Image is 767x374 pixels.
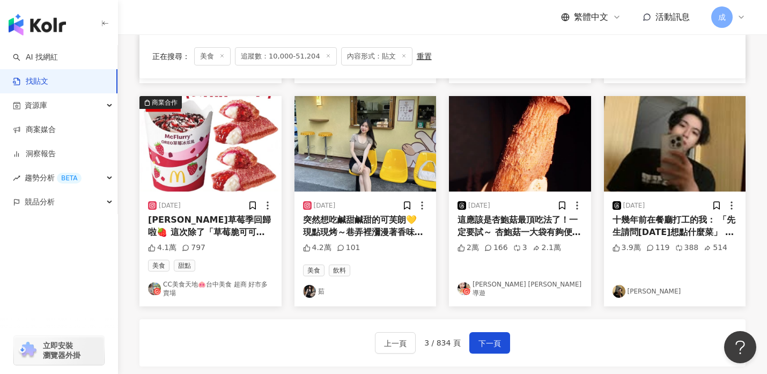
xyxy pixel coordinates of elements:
div: 119 [646,243,670,253]
div: [DATE] [314,201,336,210]
div: 突然想吃鹹甜鹹甜的可芙朗💛 現點現烤～巷弄裡瀰漫著香味🫓’͜‘🫓 📷 @onon.2023 #[GEOGRAPHIC_DATA] #台中甜點 #台中下午茶 #西區甜點 #西區下午茶 #台中鬆餅 ... [303,214,428,238]
span: 競品分析 [25,190,55,214]
div: post-image商業合作 [139,96,282,192]
div: 3.9萬 [613,243,641,253]
div: BETA [57,173,82,184]
img: KOL Avatar [148,282,161,295]
img: KOL Avatar [458,282,470,295]
div: [DATE] [468,201,490,210]
span: 資源庫 [25,93,47,118]
span: 趨勢分析 [25,166,82,190]
img: chrome extension [17,342,38,359]
div: [PERSON_NAME]草莓季回歸啦🍓 這次除了「草莓脆可可冰炫風」跟「草莓優格雙餡派」回歸之外 也推出新品「草莓氣泡飲」‼️ 使用100%新鮮草莓果醬＋雪碧感覺就很好喝😋 趕快揪你朋友一起來... [148,214,273,238]
div: 4.2萬 [303,243,331,253]
a: 洞察報告 [13,149,56,159]
div: 388 [675,243,699,253]
span: 追蹤數：10,000-51,204 [235,47,337,65]
span: 上一頁 [384,337,407,350]
a: 商案媒合 [13,124,56,135]
span: 正在搜尋 ： [152,52,190,61]
span: rise [13,174,20,182]
a: chrome extension立即安裝 瀏覽器外掛 [14,336,104,365]
div: 514 [704,243,727,253]
div: [DATE] [623,201,645,210]
span: 活動訊息 [655,12,690,22]
img: KOL Avatar [613,285,625,298]
img: KOL Avatar [303,285,316,298]
button: 下一頁 [469,332,510,354]
div: 商業合作 [152,97,178,108]
a: KOL Avatar[PERSON_NAME] [613,285,737,298]
div: 797 [182,243,205,253]
img: logo [9,14,66,35]
span: 3 / 834 頁 [424,339,461,347]
span: 美食 [148,260,169,272]
div: 2.1萬 [533,243,561,253]
div: 這應該是杏鮑菇最頂吃法了！一定要試～ 杏鮑菇一大袋有夠便宜 整支杏鮑菇不用切 橄欖油鹽胡椒之後就進去烤 料理方法簡單又低卡又好吃 簡直就是完美料理呀 [458,214,582,238]
img: post-image [139,96,282,192]
a: 找貼文 [13,76,48,87]
div: 十幾年前在餐廳打工的我： 「先生請問[DATE]想點什麼菜」 客人：「你難道是新來的 不知道我是常客嗎 點什麼菜應該不用問了吧」 我：「您如果是這裡的常客 那您應該會知道我真是新來的」 [613,214,737,238]
a: searchAI 找網紅 [13,52,58,63]
img: post-image [604,96,746,192]
div: 4.1萬 [148,243,176,253]
span: 飲料 [329,265,350,276]
span: 美食 [194,47,231,65]
div: 101 [337,243,360,253]
div: [DATE] [159,201,181,210]
span: 內容形式：貼文 [341,47,412,65]
span: 立即安裝 瀏覽器外掛 [43,341,80,360]
span: 美食 [303,265,324,276]
a: KOL AvatarCC美食天地🐽台中美食 超商 好市多 賣場 [148,280,273,298]
div: 166 [484,243,508,253]
span: 下一頁 [478,337,501,350]
a: KOL Avatar[PERSON_NAME] [PERSON_NAME]導遊 [458,280,582,298]
div: 重置 [417,52,432,61]
iframe: Help Scout Beacon - Open [724,331,756,363]
button: 上一頁 [375,332,416,354]
img: post-image [449,96,591,192]
div: 2萬 [458,243,479,253]
span: 甜點 [174,260,195,272]
img: post-image [294,96,437,192]
div: 3 [513,243,527,253]
span: 繁體中文 [574,11,608,23]
a: KOL Avatar茹 [303,285,428,298]
span: 成 [718,11,726,23]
